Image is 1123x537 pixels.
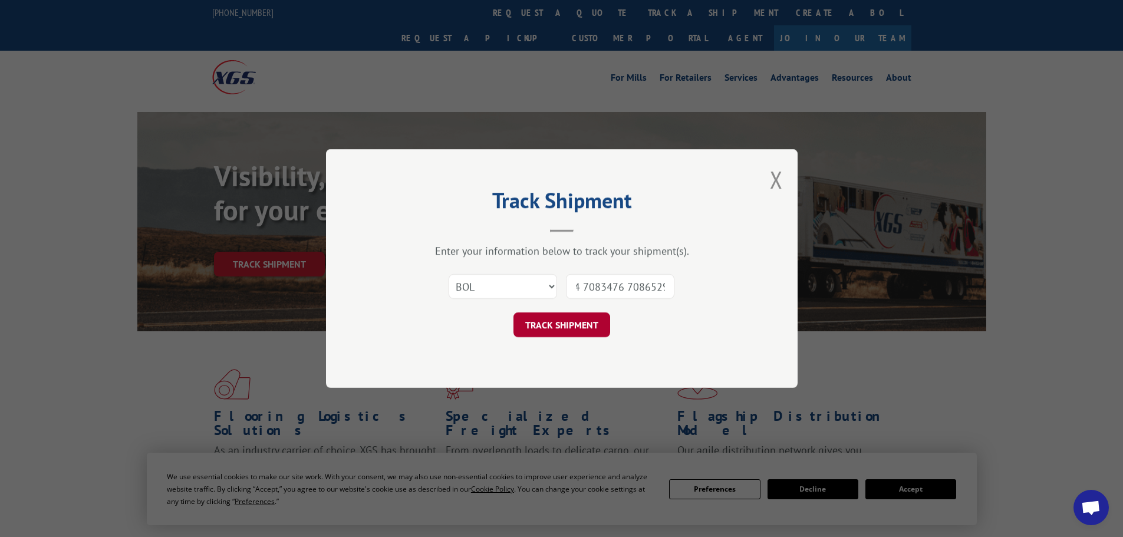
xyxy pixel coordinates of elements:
div: Open chat [1073,490,1109,525]
input: Number(s) [566,274,674,299]
button: TRACK SHIPMENT [513,312,610,337]
button: Close modal [770,164,783,195]
h2: Track Shipment [385,192,739,215]
div: Enter your information below to track your shipment(s). [385,244,739,258]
